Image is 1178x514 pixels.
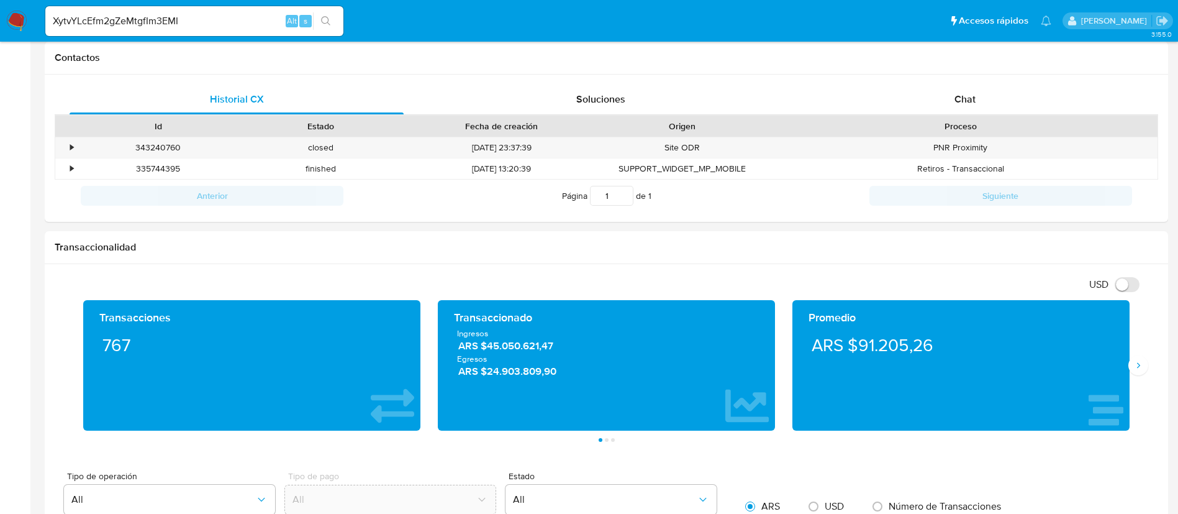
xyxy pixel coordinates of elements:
[77,137,240,158] div: 343240760
[86,120,231,132] div: Id
[210,92,264,106] span: Historial CX
[304,15,307,27] span: s
[240,137,402,158] div: closed
[1151,29,1172,39] span: 3.155.0
[601,137,764,158] div: Site ODR
[869,186,1132,206] button: Siguiente
[1041,16,1051,26] a: Notificaciones
[45,13,343,29] input: Buscar usuario o caso...
[764,137,1158,158] div: PNR Proximity
[1156,14,1169,27] a: Salir
[772,120,1149,132] div: Proceso
[648,190,651,202] span: 1
[411,120,592,132] div: Fecha de creación
[610,120,755,132] div: Origen
[240,158,402,179] div: finished
[70,163,73,175] div: •
[1081,15,1151,27] p: nicolas.duclosson@mercadolibre.com
[402,137,601,158] div: [DATE] 23:37:39
[764,158,1158,179] div: Retiros - Transaccional
[959,14,1028,27] span: Accesos rápidos
[55,241,1158,254] h1: Transaccionalidad
[70,142,73,154] div: •
[287,15,297,27] span: Alt
[81,186,343,206] button: Anterior
[576,92,625,106] span: Soluciones
[402,158,601,179] div: [DATE] 13:20:39
[954,92,976,106] span: Chat
[248,120,394,132] div: Estado
[55,52,1158,64] h1: Contactos
[77,158,240,179] div: 335744395
[601,158,764,179] div: SUPPORT_WIDGET_MP_MOBILE
[313,12,338,30] button: search-icon
[562,186,651,206] span: Página de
